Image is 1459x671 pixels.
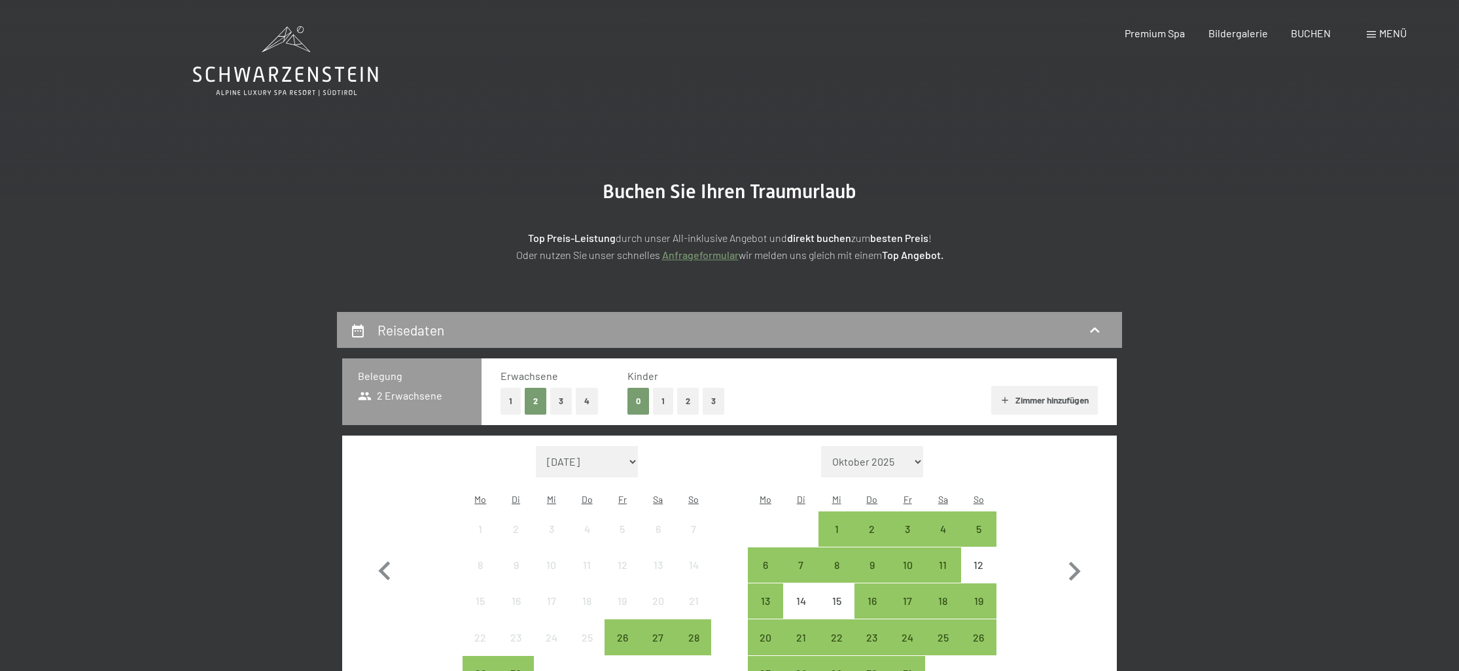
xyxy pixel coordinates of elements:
button: 0 [627,388,649,415]
div: 8 [464,560,497,593]
div: 22 [820,632,853,665]
div: Anreise nicht möglich [569,511,605,547]
div: Anreise nicht möglich [498,583,533,619]
div: Anreise nicht möglich [605,583,640,619]
div: 5 [962,524,995,557]
div: 26 [606,632,639,665]
strong: Top Preis-Leistung [528,232,616,244]
div: Anreise nicht möglich [463,619,498,655]
div: 22 [464,632,497,665]
div: Tue Sep 02 2025 [498,511,533,547]
div: Mon Sep 08 2025 [463,547,498,583]
button: Zimmer hinzufügen [991,386,1098,415]
div: Anreise nicht möglich [676,511,711,547]
div: 17 [891,596,924,628]
div: Anreise möglich [890,547,925,583]
strong: Top Angebot. [882,249,943,261]
div: Anreise nicht möglich [676,583,711,619]
div: 6 [749,560,782,593]
abbr: Montag [760,494,771,505]
div: 18 [926,596,959,628]
abbr: Dienstag [797,494,805,505]
abbr: Samstag [653,494,663,505]
div: Anreise nicht möglich [783,583,818,619]
div: 9 [856,560,888,593]
div: Sun Oct 19 2025 [961,583,996,619]
div: Anreise möglich [925,547,960,583]
div: Anreise möglich [854,547,890,583]
button: 1 [501,388,521,415]
div: Anreise möglich [854,619,890,655]
div: 8 [820,560,853,593]
abbr: Donnerstag [582,494,593,505]
div: Anreise möglich [890,511,925,547]
div: Anreise nicht möglich [534,619,569,655]
div: 10 [535,560,568,593]
div: Anreise nicht möglich [463,583,498,619]
div: Anreise möglich [925,583,960,619]
div: 15 [464,596,497,628]
div: Anreise möglich [925,619,960,655]
div: Mon Sep 22 2025 [463,619,498,655]
div: Sat Oct 25 2025 [925,619,960,655]
div: 24 [891,632,924,665]
div: 14 [784,596,817,628]
div: 13 [642,560,675,593]
span: Bildergalerie [1208,27,1268,39]
div: Anreise nicht möglich [641,511,676,547]
button: 2 [525,388,546,415]
div: 26 [962,632,995,665]
div: 21 [677,596,710,628]
div: 23 [499,632,532,665]
button: 4 [576,388,598,415]
div: Mon Sep 15 2025 [463,583,498,619]
div: Fri Oct 10 2025 [890,547,925,583]
div: Anreise nicht möglich [641,583,676,619]
div: 27 [642,632,675,665]
div: Sun Oct 05 2025 [961,511,996,547]
a: Premium Spa [1125,27,1185,39]
div: 20 [642,596,675,628]
div: 25 [926,632,959,665]
div: 3 [535,524,568,557]
div: Anreise möglich [605,619,640,655]
div: Anreise nicht möglich [569,547,605,583]
strong: direkt buchen [787,232,851,244]
div: Anreise möglich [748,547,783,583]
div: Sat Sep 06 2025 [641,511,676,547]
div: 1 [464,524,497,557]
div: Tue Oct 14 2025 [783,583,818,619]
div: Thu Sep 04 2025 [569,511,605,547]
span: Menü [1379,27,1407,39]
div: Anreise nicht möglich [498,619,533,655]
div: 7 [677,524,710,557]
div: 28 [677,632,710,665]
div: Sun Sep 07 2025 [676,511,711,547]
div: Anreise möglich [676,619,711,655]
div: Anreise nicht möglich [498,547,533,583]
abbr: Sonntag [688,494,699,505]
button: 3 [703,388,724,415]
div: Sun Sep 14 2025 [676,547,711,583]
button: 1 [653,388,673,415]
button: 3 [550,388,572,415]
abbr: Dienstag [512,494,520,505]
div: 14 [677,560,710,593]
abbr: Donnerstag [866,494,877,505]
abbr: Mittwoch [547,494,556,505]
div: Anreise möglich [854,511,890,547]
div: Anreise möglich [783,619,818,655]
div: 19 [606,596,639,628]
div: Anreise möglich [854,583,890,619]
div: Wed Oct 15 2025 [818,583,854,619]
div: Sat Sep 20 2025 [641,583,676,619]
div: 12 [606,560,639,593]
div: 25 [571,632,603,665]
div: Anreise nicht möglich [569,619,605,655]
h3: Belegung [358,369,466,383]
div: Mon Oct 06 2025 [748,547,783,583]
div: Wed Oct 08 2025 [818,547,854,583]
div: Wed Sep 17 2025 [534,583,569,619]
div: Anreise nicht möglich [961,547,996,583]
